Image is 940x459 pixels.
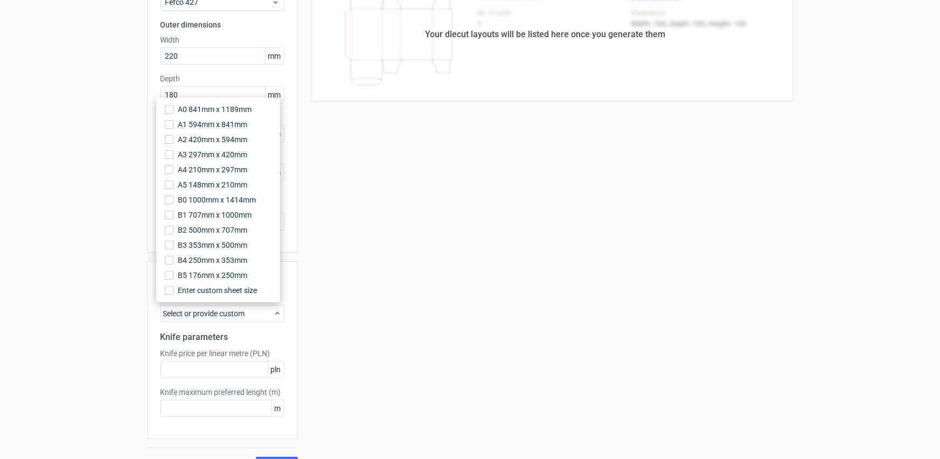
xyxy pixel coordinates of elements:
[161,348,284,359] label: Knife price per linear metre (PLN)
[178,240,247,251] span: B3 353mm x 500mm
[178,164,247,175] span: A4 210mm x 297mm
[178,255,247,266] span: B4 250mm x 353mm
[178,104,252,115] span: A0 841mm x 1189mm
[161,34,284,45] label: Width
[178,119,247,130] span: A1 594mm x 841mm
[268,361,284,378] span: pln
[178,225,247,235] span: B2 500mm x 707mm
[178,270,247,281] span: B5 176mm x 250mm
[265,87,284,103] span: mm
[178,285,257,296] span: Enter custom sheet size
[161,331,284,344] h2: Knife parameters
[161,387,284,398] label: Knife maximum preferred lenght (m)
[265,48,284,64] span: mm
[178,210,252,220] span: B1 707mm x 1000mm
[271,400,284,416] span: m
[178,134,247,145] span: A2 420mm x 594mm
[161,73,284,84] label: Depth
[178,194,256,205] span: B0 1000mm x 1414mm
[161,305,284,322] div: Select or provide custom
[161,19,284,30] h3: Outer dimensions
[426,28,666,41] div: Your diecut layouts will be listed here once you generate them
[178,179,247,190] span: A5 148mm x 210mm
[178,149,247,160] span: A3 297mm x 420mm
